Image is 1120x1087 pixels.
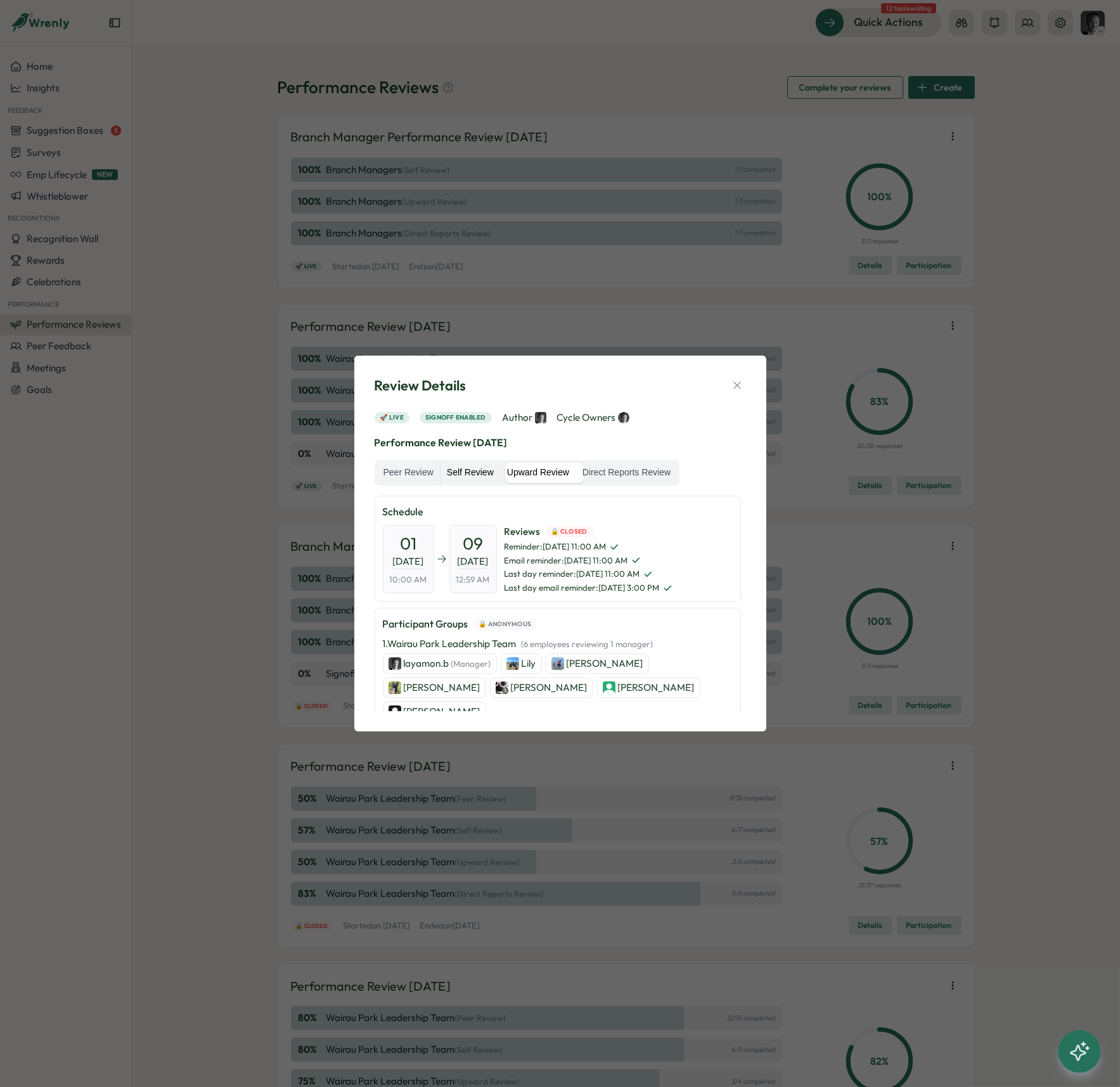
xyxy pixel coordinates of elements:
span: Review Details [375,376,467,396]
img: Linda [496,681,508,694]
p: Performance Review [DATE] [375,435,746,451]
span: 12:59 AM [456,574,490,586]
span: Signoff enabled [425,413,486,423]
a: Linda[PERSON_NAME] [490,678,593,698]
p: [PERSON_NAME] [511,681,588,695]
span: Reminder : [DATE] 11:00 AM [505,541,673,553]
span: 🔒 Closed [551,527,588,537]
span: Email reminder : [DATE] 11:00 AM [505,555,673,567]
p: 1 . Wairau Park Leadership Team [383,637,653,651]
img: Mollie Gymer [551,657,564,670]
label: Upward Review [501,463,576,483]
a: Michaela millen[PERSON_NAME] [383,678,486,698]
label: Self Review [441,463,500,483]
span: Cycle Owners [557,411,629,425]
span: 🔒 Anonymous [479,619,532,629]
img: layamon.b [535,412,546,423]
p: [PERSON_NAME] [404,705,480,719]
p: Participant Groups [383,616,468,632]
img: Danielle [603,681,615,694]
img: layamon.b [389,657,401,670]
p: Lily [522,657,536,671]
p: [PERSON_NAME] [404,681,480,695]
span: 09 [463,532,483,555]
span: Author [502,411,546,425]
a: Jessica Jowsey[PERSON_NAME] [383,702,486,722]
a: Danielle[PERSON_NAME] [597,678,700,698]
label: Direct Reports Review [576,463,677,483]
img: Lily [506,657,519,670]
span: Last day reminder : [DATE] 11:00 AM [505,569,673,580]
p: [PERSON_NAME] [567,657,643,671]
p: Schedule [383,504,733,520]
a: Mollie Gymer[PERSON_NAME] [546,653,649,674]
span: 10:00 AM [390,574,427,586]
span: (Manager) [451,659,491,669]
span: [DATE] [393,555,424,569]
label: Peer Review [377,463,440,483]
span: 🚀 Live [380,413,404,423]
a: layamon.blayamon.b (Manager) [383,653,497,674]
p: [PERSON_NAME] [618,681,695,695]
span: ( 6 employees reviewing 1 manager ) [522,639,653,649]
span: Reviews [505,525,673,539]
a: LilyLily [501,653,542,674]
span: [DATE] [458,555,489,569]
img: layamon.b [618,412,629,423]
span: 01 [400,532,416,555]
img: Jessica Jowsey [389,705,401,718]
img: Michaela millen [389,681,401,694]
p: layamon.b [404,657,491,671]
span: Last day email reminder : [DATE] 3:00 PM [505,582,673,594]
